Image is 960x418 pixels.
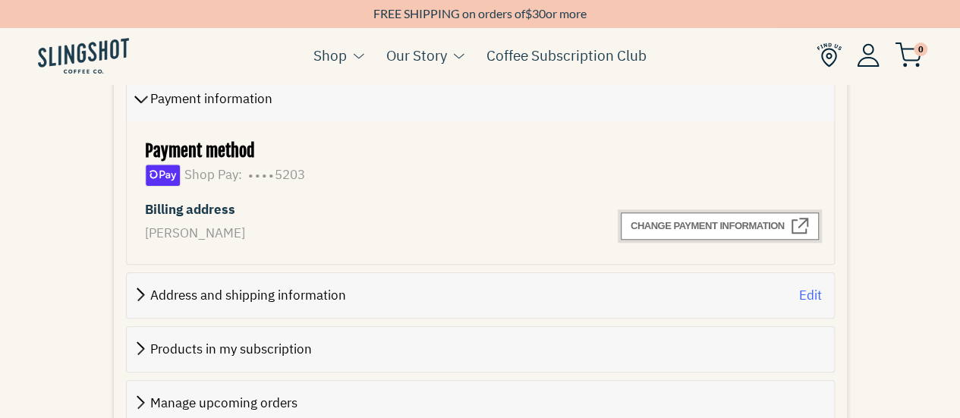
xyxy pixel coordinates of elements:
[150,90,272,107] span: Payment information
[150,341,312,357] span: Products in my subscription
[914,42,927,56] span: 0
[799,285,822,306] button: Edit
[895,42,922,68] img: cart
[525,6,532,20] span: $
[247,163,275,187] span: ····
[184,165,242,185] span: Shop Pay:
[127,77,834,121] div: Payment information
[817,42,842,68] img: Find Us
[275,165,305,185] span: 5203
[532,6,546,20] span: 30
[313,44,347,67] a: Shop
[145,200,235,220] span: Billing address
[857,43,880,67] img: Account
[145,220,471,246] p: [PERSON_NAME]
[386,44,447,67] a: Our Story
[150,394,297,411] span: Manage upcoming orders
[150,287,346,303] span: Address and shipping information
[631,217,809,235] span: Change payment information
[127,327,834,372] div: Products in my subscription
[486,44,647,67] a: Coffee Subscription Club
[621,212,819,240] button: Change payment information
[145,140,816,163] h3: Payment method
[127,273,834,318] div: Address and shipping informationEdit
[895,46,922,64] a: 0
